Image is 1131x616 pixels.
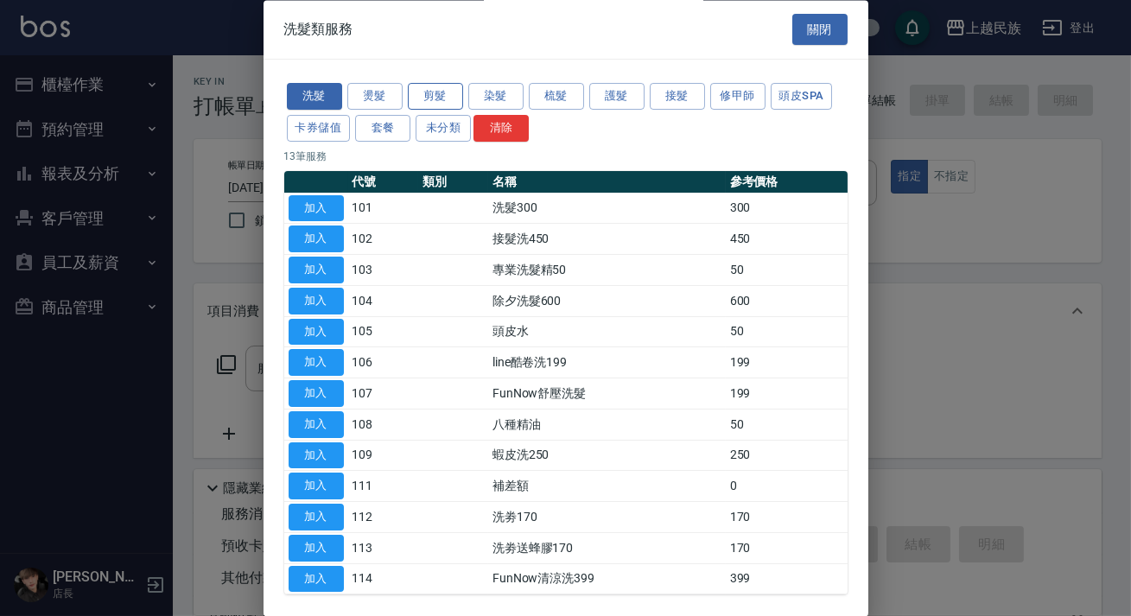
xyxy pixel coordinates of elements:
[488,441,726,472] td: 蝦皮洗250
[488,471,726,502] td: 補差額
[726,502,848,533] td: 170
[726,194,848,225] td: 300
[488,502,726,533] td: 洗劵170
[488,347,726,378] td: line酷卷洗199
[726,224,848,255] td: 450
[710,84,766,111] button: 修甲師
[726,286,848,317] td: 600
[589,84,645,111] button: 護髮
[355,115,410,142] button: 套餐
[348,255,418,286] td: 103
[650,84,705,111] button: 接髮
[488,224,726,255] td: 接髮洗450
[289,350,344,377] button: 加入
[287,84,342,111] button: 洗髮
[289,288,344,314] button: 加入
[348,441,418,472] td: 109
[488,533,726,564] td: 洗劵送蜂膠170
[726,441,848,472] td: 250
[348,317,418,348] td: 105
[726,410,848,441] td: 50
[488,255,726,286] td: 專業洗髮精50
[284,149,848,164] p: 13 筆服務
[771,84,833,111] button: 頭皮SPA
[488,378,726,410] td: FunNow舒壓洗髮
[289,535,344,562] button: 加入
[473,115,529,142] button: 清除
[488,171,726,194] th: 名稱
[289,442,344,469] button: 加入
[408,84,463,111] button: 剪髮
[289,381,344,408] button: 加入
[488,286,726,317] td: 除夕洗髮600
[418,171,488,194] th: 類別
[289,226,344,253] button: 加入
[726,347,848,378] td: 199
[726,171,848,194] th: 參考價格
[348,224,418,255] td: 102
[488,564,726,595] td: FunNow清涼洗399
[468,84,524,111] button: 染髮
[348,564,418,595] td: 114
[348,194,418,225] td: 101
[348,471,418,502] td: 111
[348,410,418,441] td: 108
[348,171,418,194] th: 代號
[726,533,848,564] td: 170
[726,317,848,348] td: 50
[287,115,351,142] button: 卡券儲值
[726,255,848,286] td: 50
[348,533,418,564] td: 113
[416,115,471,142] button: 未分類
[289,195,344,222] button: 加入
[348,347,418,378] td: 106
[348,286,418,317] td: 104
[289,319,344,346] button: 加入
[488,317,726,348] td: 頭皮水
[488,194,726,225] td: 洗髮300
[289,566,344,593] button: 加入
[289,411,344,438] button: 加入
[348,502,418,533] td: 112
[529,84,584,111] button: 梳髮
[726,378,848,410] td: 199
[284,21,353,38] span: 洗髮類服務
[488,410,726,441] td: 八種精油
[289,473,344,500] button: 加入
[726,471,848,502] td: 0
[289,257,344,284] button: 加入
[289,505,344,531] button: 加入
[348,378,418,410] td: 107
[726,564,848,595] td: 399
[347,84,403,111] button: 燙髮
[792,14,848,46] button: 關閉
